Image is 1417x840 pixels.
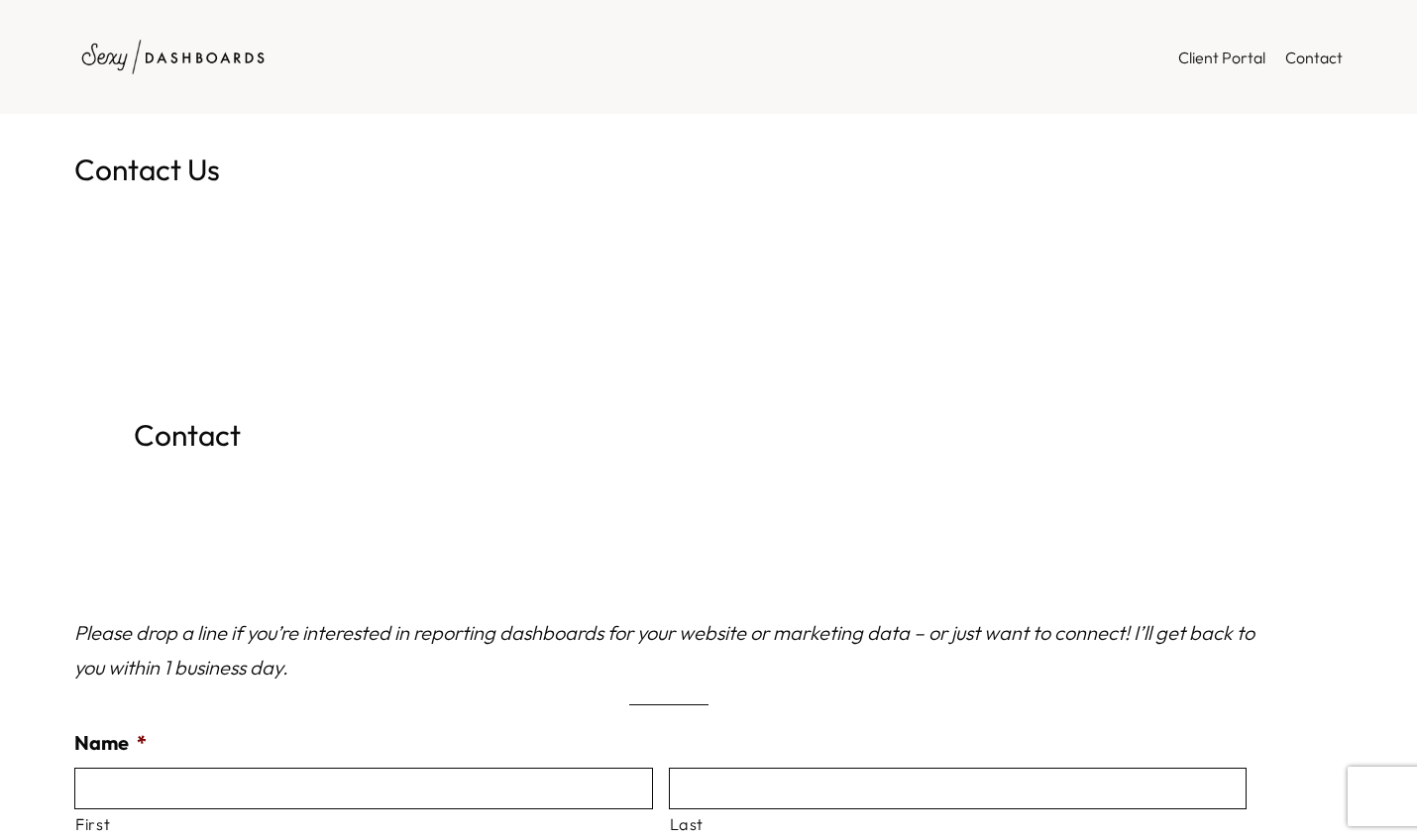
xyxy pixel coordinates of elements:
span: Contact [1285,48,1343,67]
a: Contact [1285,44,1343,71]
label: Name [74,730,147,756]
label: First [75,810,653,838]
h1: Contact Us [74,154,1343,186]
span: Client Portal [1178,48,1265,67]
h1: Contact [134,419,827,452]
a: Client Portal [1178,44,1265,71]
label: Last [670,810,1248,838]
img: Sexy Dashboards [74,30,272,84]
nav: Header Menu [1178,44,1343,71]
em: Please drop a line if you’re interested in reporting dashboards for your website or marketing dat... [74,620,1254,680]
